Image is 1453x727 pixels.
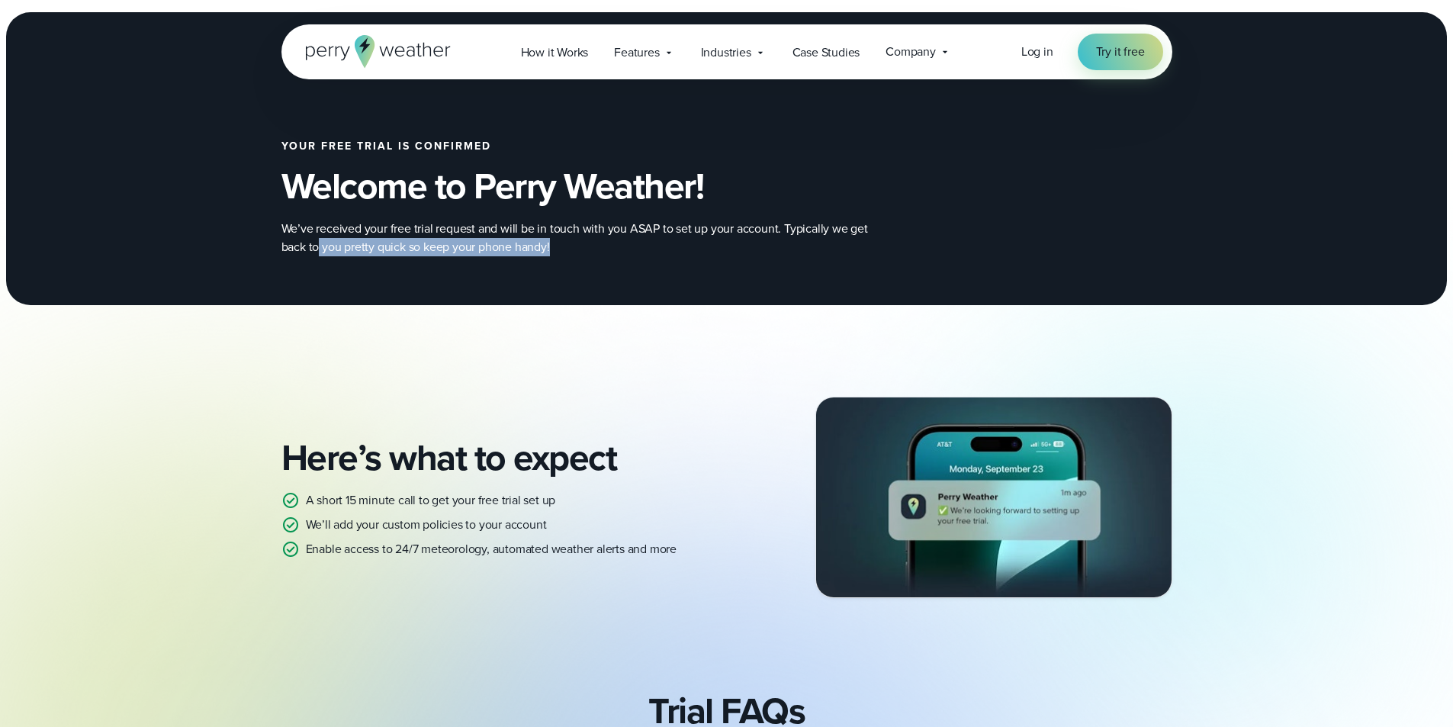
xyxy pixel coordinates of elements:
[306,491,556,510] p: A short 15 minute call to get your free trial set up
[281,220,892,256] p: We’ve received your free trial request and will be in touch with you ASAP to set up your account....
[1078,34,1163,70] a: Try it free
[306,540,677,558] p: Enable access to 24/7 meteorology, automated weather alerts and more
[1096,43,1145,61] span: Try it free
[521,43,589,62] span: How it Works
[508,37,602,68] a: How it Works
[281,165,943,207] h2: Welcome to Perry Weather!
[780,37,873,68] a: Case Studies
[281,140,943,153] h2: Your free trial is confirmed
[886,43,936,61] span: Company
[1021,43,1053,60] span: Log in
[281,436,715,479] h2: Here’s what to expect
[306,516,547,534] p: We’ll add your custom policies to your account
[1021,43,1053,61] a: Log in
[792,43,860,62] span: Case Studies
[614,43,659,62] span: Features
[701,43,751,62] span: Industries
